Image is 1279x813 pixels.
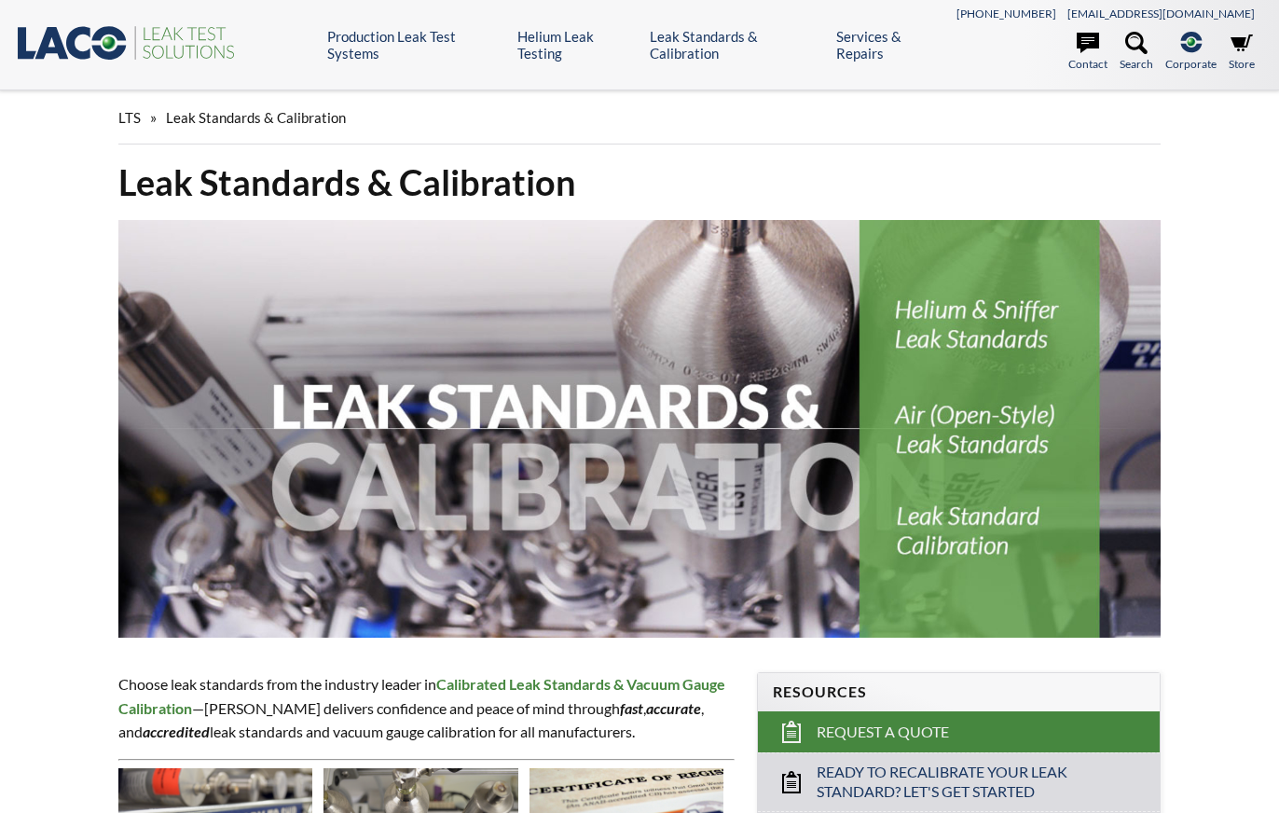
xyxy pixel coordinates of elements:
a: Search [1120,32,1153,73]
span: Leak Standards & Calibration [166,109,346,126]
strong: Calibrated Leak Standards & Vacuum Gauge Calibration [118,675,725,717]
span: Ready to Recalibrate Your Leak Standard? Let's Get Started [817,763,1103,802]
img: Leak Standards & Calibration header [118,220,1162,638]
strong: accurate [646,699,701,717]
span: Request a Quote [817,723,949,742]
h4: Resources [773,682,1145,702]
h1: Leak Standards & Calibration [118,159,1162,205]
a: Request a Quote [758,711,1160,752]
a: [PHONE_NUMBER] [956,7,1056,21]
span: Corporate [1165,55,1217,73]
a: Contact [1068,32,1107,73]
div: » [118,91,1162,145]
a: Ready to Recalibrate Your Leak Standard? Let's Get Started [758,752,1160,811]
a: [EMAIL_ADDRESS][DOMAIN_NAME] [1067,7,1255,21]
a: Production Leak Test Systems [327,28,503,62]
a: Helium Leak Testing [517,28,636,62]
a: Leak Standards & Calibration [650,28,822,62]
p: Choose leak standards from the industry leader in —[PERSON_NAME] delivers confidence and peace of... [118,672,736,744]
em: accredited [143,723,210,740]
a: Services & Repairs [836,28,947,62]
a: Store [1229,32,1255,73]
em: fast [620,699,643,717]
span: LTS [118,109,141,126]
